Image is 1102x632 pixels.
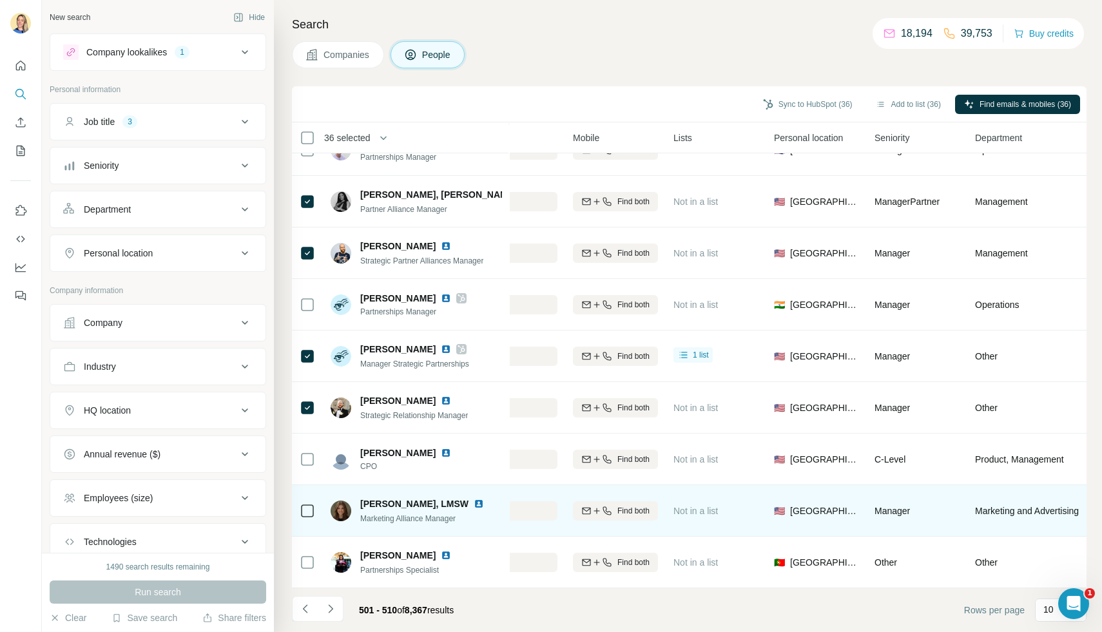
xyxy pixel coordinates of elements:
span: Not in a list [673,506,718,516]
span: 🇺🇸 [774,504,785,517]
span: 1 list [693,349,709,361]
span: [PERSON_NAME] [360,343,436,356]
div: Annual revenue ($) [84,448,160,461]
img: LinkedIn logo [441,550,451,560]
img: Avatar [331,552,351,573]
img: Avatar [331,243,351,263]
span: CPO [360,461,467,472]
img: LinkedIn logo [441,448,451,458]
button: Add to list (36) [867,95,950,114]
span: Not in a list [673,403,718,413]
button: Employees (size) [50,483,266,513]
span: 1 [1085,588,1095,598]
span: Partnerships Manager [360,306,467,318]
span: Management [975,247,1028,260]
button: Search [10,82,31,106]
span: [GEOGRAPHIC_DATA] [790,556,859,569]
button: Sync to HubSpot (36) [754,95,862,114]
button: HQ location [50,395,266,426]
span: Strategic Relationship Manager [360,411,468,420]
div: HQ location [84,404,131,417]
span: [GEOGRAPHIC_DATA] [790,298,859,311]
span: [GEOGRAPHIC_DATA] [790,195,859,208]
div: Personal location [84,247,153,260]
span: 🇺🇸 [774,453,785,466]
span: [PERSON_NAME], [PERSON_NAME] [360,188,517,201]
span: 8,367 [405,605,427,615]
img: Avatar [331,294,351,315]
span: Manager [875,248,910,258]
span: Find both [617,454,650,465]
img: LinkedIn logo [441,293,451,303]
button: Enrich CSV [10,111,31,134]
button: Buy credits [1014,24,1074,43]
button: Use Surfe on LinkedIn [10,199,31,222]
button: Find both [573,501,658,521]
span: Other [975,350,998,363]
span: 🇺🇸 [774,401,785,414]
span: Partner Alliance Manager [360,205,447,214]
div: Industry [84,360,116,373]
button: Find both [573,244,658,263]
div: 1490 search results remaining [106,561,210,573]
img: Avatar [331,346,351,367]
span: Find both [617,350,650,362]
span: Not in a list [673,300,718,310]
button: Clear [50,611,86,624]
button: Find both [573,192,658,211]
button: Find both [573,398,658,417]
span: Find both [617,299,650,311]
button: Navigate to next page [318,596,343,622]
span: 🇺🇸 [774,350,785,363]
button: Personal location [50,238,266,269]
button: Find both [573,295,658,314]
span: 🇺🇸 [774,247,785,260]
span: Operations [975,298,1019,311]
span: [PERSON_NAME] [360,240,436,253]
button: Industry [50,351,266,382]
span: of [397,605,405,615]
img: LinkedIn logo [441,396,451,406]
span: Seniority [875,131,909,144]
span: Marketing Alliance Manager [360,514,456,523]
span: [PERSON_NAME], LMSW [360,497,469,510]
span: Other [975,401,998,414]
span: [PERSON_NAME] [360,292,436,305]
img: Avatar [331,397,351,418]
span: Manager Strategic Partnerships [360,359,469,369]
span: [GEOGRAPHIC_DATA] [790,350,859,363]
span: Not in a list [673,145,718,155]
span: [GEOGRAPHIC_DATA] [790,504,859,517]
div: Seniority [84,159,119,172]
img: LinkedIn logo [441,241,451,251]
span: Manager [875,351,910,361]
p: 39,753 [961,26,992,41]
p: 18,194 [901,26,933,41]
span: Manager [875,506,910,516]
h4: Search [292,15,1087,34]
span: Mobile [573,131,599,144]
span: Rows per page [964,604,1025,617]
span: [PERSON_NAME] [360,394,436,407]
div: 3 [122,116,137,128]
button: Company lookalikes1 [50,37,266,68]
span: Other [875,557,897,568]
button: Share filters [202,611,266,624]
button: Use Surfe API [10,227,31,251]
span: 501 - 510 [359,605,397,615]
span: Find both [617,557,650,568]
span: [PERSON_NAME] [360,549,436,562]
img: Avatar [331,449,351,470]
div: New search [50,12,90,23]
div: Company lookalikes [86,46,167,59]
span: Not in a list [673,248,718,258]
button: Department [50,194,266,225]
span: Find both [617,402,650,414]
span: Manager [875,403,910,413]
span: 🇵🇹 [774,556,785,569]
span: Manager [875,300,910,310]
span: Find both [617,196,650,207]
button: Technologies [50,526,266,557]
button: Dashboard [10,256,31,279]
span: Companies [324,48,371,61]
